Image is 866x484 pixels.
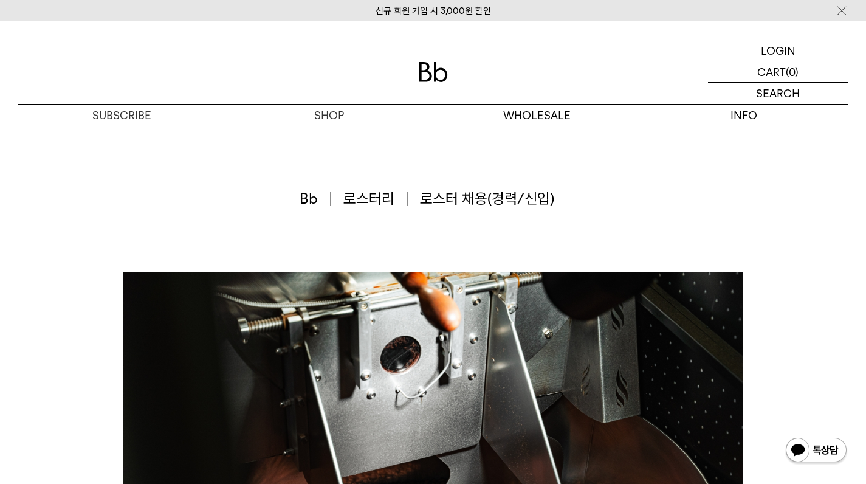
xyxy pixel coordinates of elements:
p: WHOLESALE [433,105,641,126]
img: 카카오톡 채널 1:1 채팅 버튼 [785,437,848,466]
a: LOGIN [708,40,848,61]
p: INFO [641,105,848,126]
a: CART (0) [708,61,848,83]
a: SHOP [225,105,433,126]
a: 신규 회원 가입 시 3,000원 할인 [376,5,491,16]
span: 로스터 채용(경력/신입) [420,188,554,209]
p: CART [757,61,786,82]
p: SEARCH [756,83,800,104]
span: 로스터리 [343,188,408,209]
p: LOGIN [761,40,796,61]
img: 로고 [419,62,448,82]
span: Bb [300,188,331,209]
p: (0) [786,61,799,82]
a: SUBSCRIBE [18,105,225,126]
